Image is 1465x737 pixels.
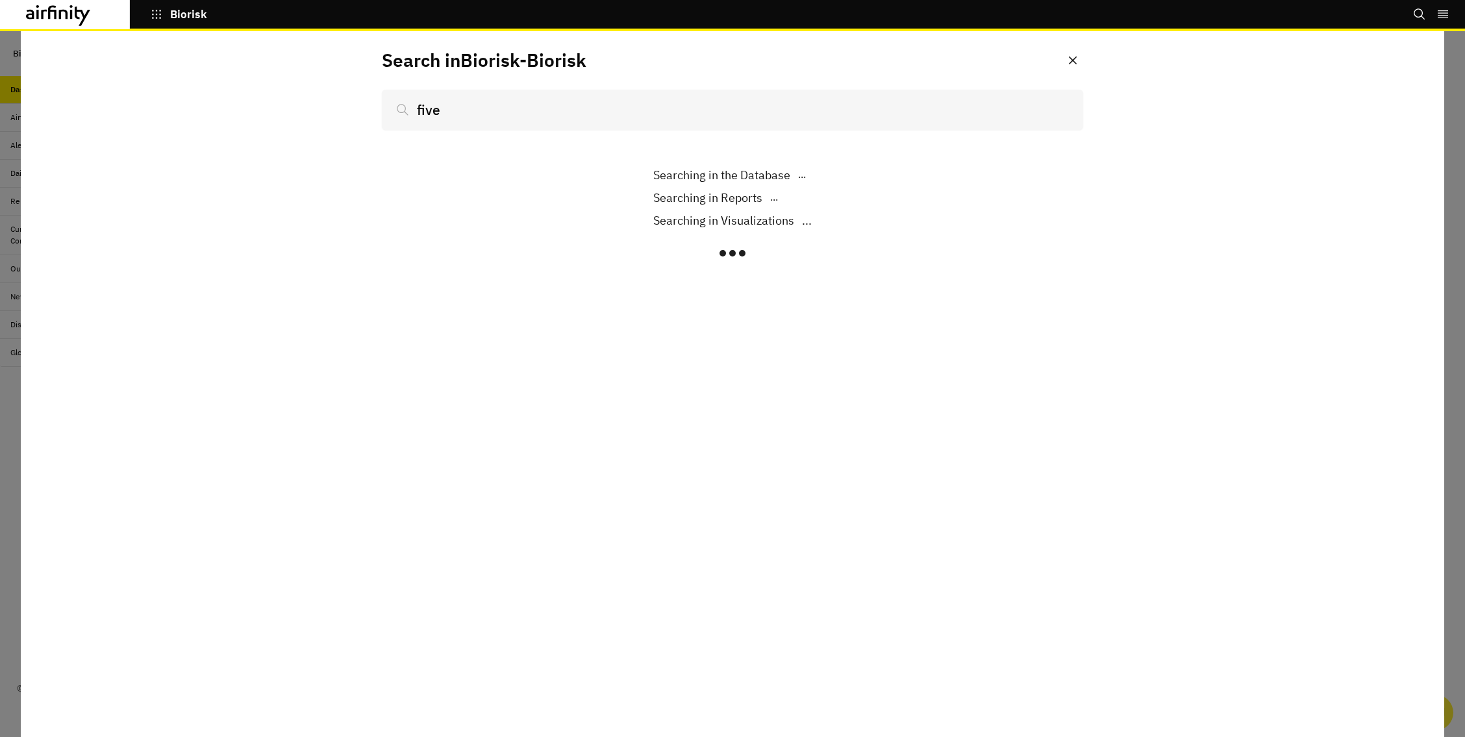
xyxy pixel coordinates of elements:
[382,47,586,74] p: Search in Biorisk - Biorisk
[653,189,762,206] p: Searching in Reports
[653,166,790,184] p: Searching in the Database
[151,3,207,25] button: Biorisk
[653,166,806,184] div: ...
[653,212,794,229] p: Searching in Visualizations
[1413,3,1426,25] button: Search
[653,189,778,206] div: ...
[170,8,207,20] p: Biorisk
[382,90,1083,130] input: Search...
[653,212,812,229] div: ...
[1062,50,1083,71] button: Close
